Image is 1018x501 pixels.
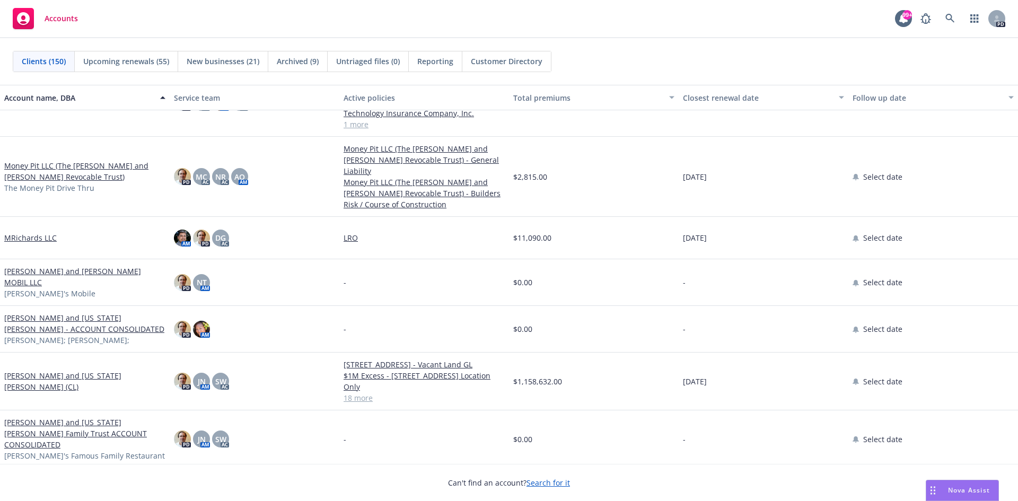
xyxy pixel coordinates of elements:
[215,171,226,182] span: NR
[4,232,57,243] a: MRichards LLC
[4,266,165,288] a: [PERSON_NAME] and [PERSON_NAME] MOBIL LLC
[4,312,165,335] a: [PERSON_NAME] and [US_STATE][PERSON_NAME] - ACCOUNT CONSOLIDATED
[174,430,191,447] img: photo
[848,85,1018,110] button: Follow up date
[83,56,169,67] span: Upcoming renewals (55)
[471,56,542,67] span: Customer Directory
[4,92,154,103] div: Account name, DBA
[4,160,165,182] a: Money Pit LLC (The [PERSON_NAME] and [PERSON_NAME] Revocable Trust)
[174,321,191,338] img: photo
[339,85,509,110] button: Active policies
[926,480,940,500] div: Drag to move
[8,4,82,33] a: Accounts
[234,171,245,182] span: AO
[513,376,562,387] span: $1,158,632.00
[513,323,532,335] span: $0.00
[4,417,165,450] a: [PERSON_NAME] and [US_STATE][PERSON_NAME] Family Trust ACCOUNT CONSOLIDATED
[683,376,707,387] span: [DATE]
[193,321,210,338] img: photo
[863,232,902,243] span: Select date
[215,376,226,387] span: SW
[513,92,663,103] div: Total premiums
[526,478,570,488] a: Search for it
[336,56,400,67] span: Untriaged files (0)
[277,56,319,67] span: Archived (9)
[683,171,707,182] span: [DATE]
[902,10,912,20] div: 99+
[4,370,165,392] a: [PERSON_NAME] and [US_STATE][PERSON_NAME] (CL)
[174,274,191,291] img: photo
[344,392,505,403] a: 18 more
[964,8,985,29] a: Switch app
[4,450,165,461] span: [PERSON_NAME]'s Famous Family Restaurant
[174,373,191,390] img: photo
[22,56,66,67] span: Clients (150)
[174,92,335,103] div: Service team
[683,232,707,243] span: [DATE]
[863,434,902,445] span: Select date
[853,92,1002,103] div: Follow up date
[513,232,551,243] span: $11,090.00
[509,85,679,110] button: Total premiums
[344,177,505,210] a: Money Pit LLC (The [PERSON_NAME] and [PERSON_NAME] Revocable Trust) - Builders Risk / Course of C...
[863,277,902,288] span: Select date
[863,171,902,182] span: Select date
[948,486,990,495] span: Nova Assist
[513,171,547,182] span: $2,815.00
[417,56,453,67] span: Reporting
[344,323,346,335] span: -
[513,434,532,445] span: $0.00
[4,182,94,194] span: The Money Pit Drive Thru
[940,8,961,29] a: Search
[4,335,129,346] span: [PERSON_NAME]; [PERSON_NAME];
[344,232,505,243] a: LRO
[926,480,999,501] button: Nova Assist
[448,477,570,488] span: Can't find an account?
[915,8,936,29] a: Report a Bug
[683,92,832,103] div: Closest renewal date
[4,288,95,299] span: [PERSON_NAME]'s Mobile
[198,376,206,387] span: JN
[215,232,226,243] span: DG
[863,376,902,387] span: Select date
[215,434,226,445] span: SW
[187,56,259,67] span: New businesses (21)
[344,119,505,130] a: 1 more
[174,168,191,185] img: photo
[344,434,346,445] span: -
[344,277,346,288] span: -
[45,14,78,23] span: Accounts
[679,85,848,110] button: Closest renewal date
[683,323,686,335] span: -
[193,230,210,247] img: photo
[344,370,505,392] a: $1M Excess - [STREET_ADDRESS] Location Only
[863,323,902,335] span: Select date
[513,277,532,288] span: $0.00
[197,277,207,288] span: NT
[344,359,505,370] a: [STREET_ADDRESS] - Vacant Land GL
[344,143,505,177] a: Money Pit LLC (The [PERSON_NAME] and [PERSON_NAME] Revocable Trust) - General Liability
[198,434,206,445] span: JN
[196,171,207,182] span: MC
[683,434,686,445] span: -
[174,230,191,247] img: photo
[170,85,339,110] button: Service team
[344,92,505,103] div: Active policies
[683,277,686,288] span: -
